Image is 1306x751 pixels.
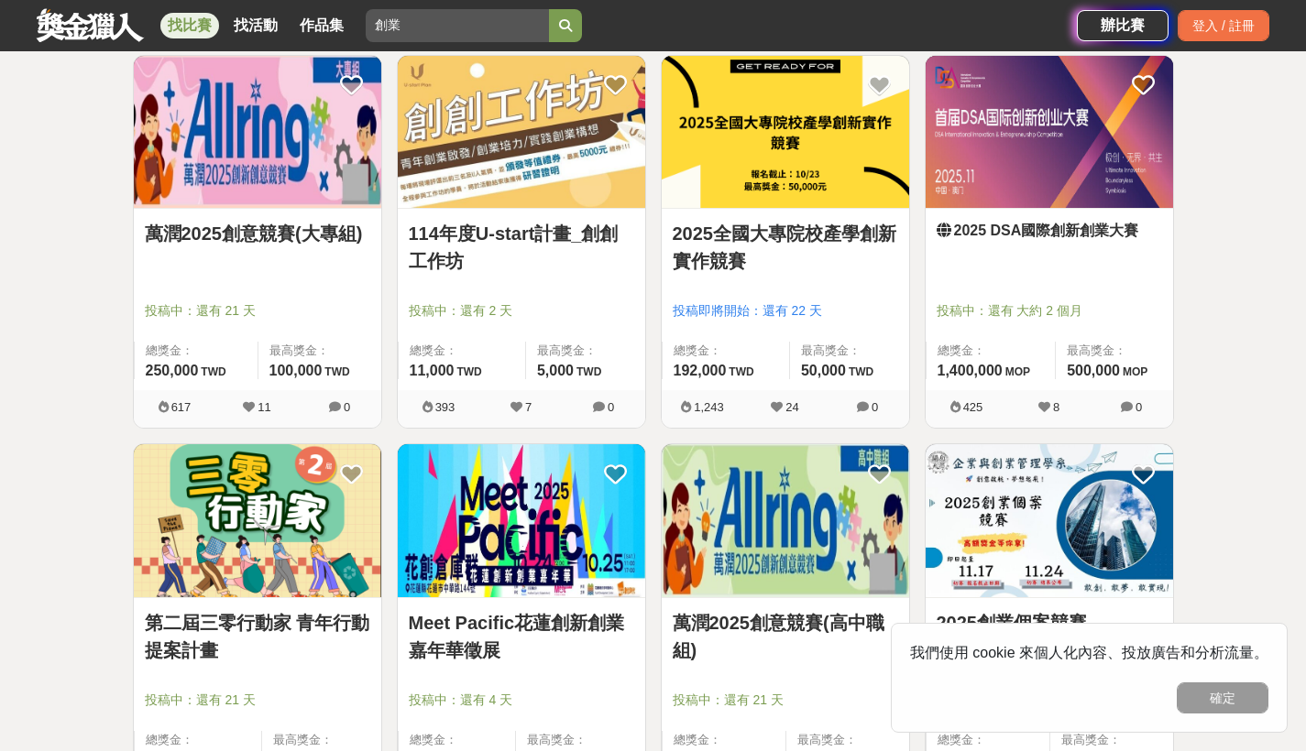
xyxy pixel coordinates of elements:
[410,363,455,378] span: 11,000
[576,365,601,378] span: TWD
[201,365,225,378] span: TWD
[398,56,645,209] img: Cover Image
[398,56,645,210] a: Cover Image
[926,56,1173,210] a: Cover Image
[409,301,634,321] span: 投稿中：還有 2 天
[926,444,1173,597] img: Cover Image
[674,363,727,378] span: 192,000
[525,400,532,414] span: 7
[160,13,219,38] a: 找比賽
[145,609,370,664] a: 第二屆三零行動家 青年行動提案計畫
[435,400,455,414] span: 393
[938,731,1038,749] span: 總獎金：
[134,56,381,209] img: Cover Image
[1067,363,1120,378] span: 500,000
[801,342,898,360] span: 最高獎金：
[456,365,481,378] span: TWD
[938,363,1003,378] span: 1,400,000
[134,56,381,210] a: Cover Image
[1067,342,1161,360] span: 最高獎金：
[134,444,381,597] img: Cover Image
[324,365,349,378] span: TWD
[674,731,774,749] span: 總獎金：
[171,400,192,414] span: 617
[785,400,798,414] span: 24
[938,342,1045,360] span: 總獎金：
[910,645,1268,660] span: 我們使用 cookie 來個人化內容、投放廣告和分析流量。
[673,301,898,321] span: 投稿即將開始：還有 22 天
[226,13,285,38] a: 找活動
[145,691,370,710] span: 投稿中：還有 21 天
[963,400,983,414] span: 425
[258,400,270,414] span: 11
[797,731,898,749] span: 最高獎金：
[729,365,753,378] span: TWD
[410,731,505,749] span: 總獎金：
[937,609,1162,637] a: 2025創業個案競賽
[410,342,514,360] span: 總獎金：
[145,220,370,247] a: 萬潤2025創意競賽(大專組)
[527,731,634,749] span: 最高獎金：
[1077,10,1169,41] a: 辦比賽
[292,13,351,38] a: 作品集
[694,400,724,414] span: 1,243
[146,731,250,749] span: 總獎金：
[409,220,634,275] a: 114年度U-start計畫_創創工作坊
[673,220,898,275] a: 2025全國大專院校產學創新實作競賽
[146,363,199,378] span: 250,000
[662,56,909,210] a: Cover Image
[145,301,370,321] span: 投稿中：還有 21 天
[937,220,1162,242] a: 2025 DSA國際創新創業大賽
[1053,400,1059,414] span: 8
[344,400,350,414] span: 0
[1177,682,1268,713] button: 確定
[608,400,614,414] span: 0
[273,731,370,749] span: 最高獎金：
[801,363,846,378] span: 50,000
[1005,365,1030,378] span: MOP
[1178,10,1269,41] div: 登入 / 註冊
[872,400,878,414] span: 0
[1136,400,1142,414] span: 0
[398,444,645,597] img: Cover Image
[849,365,873,378] span: TWD
[409,609,634,664] a: Meet Pacific花蓮創新創業嘉年華徵展
[673,609,898,664] a: 萬潤2025創意競賽(高中職組)
[366,9,549,42] input: 這樣Sale也可以： 安聯人壽創意銷售法募集
[1061,731,1162,749] span: 最高獎金：
[662,56,909,209] img: Cover Image
[937,301,1162,321] span: 投稿中：還有 大約 2 個月
[537,363,574,378] span: 5,000
[662,444,909,597] img: Cover Image
[674,342,778,360] span: 總獎金：
[409,691,634,710] span: 投稿中：還有 4 天
[673,691,898,710] span: 投稿中：還有 21 天
[926,56,1173,209] img: Cover Image
[269,363,323,378] span: 100,000
[146,342,247,360] span: 總獎金：
[1123,365,1147,378] span: MOP
[537,342,634,360] span: 最高獎金：
[269,342,370,360] span: 最高獎金：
